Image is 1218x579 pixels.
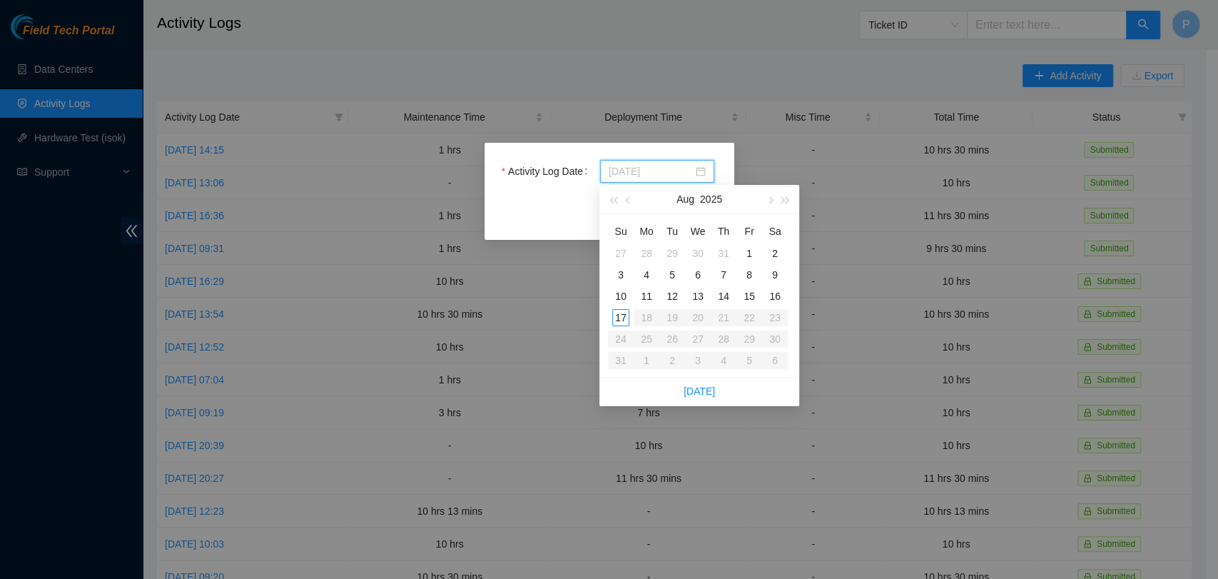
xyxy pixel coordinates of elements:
td: 2025-07-28 [634,243,659,264]
td: 2025-08-13 [685,286,711,307]
div: 4 [638,266,655,283]
div: 27 [612,245,629,262]
button: 2025 [700,185,722,213]
div: 31 [715,245,732,262]
td: 2025-08-14 [711,286,736,307]
div: 13 [689,288,706,305]
td: 2025-07-27 [608,243,634,264]
button: Aug [676,185,694,213]
div: 6 [689,266,706,283]
td: 2025-08-04 [634,264,659,286]
td: 2025-08-07 [711,264,736,286]
td: 2025-08-11 [634,286,659,307]
div: 8 [741,266,758,283]
th: Fr [736,220,762,243]
div: 5 [664,266,681,283]
th: Mo [634,220,659,243]
div: 15 [741,288,758,305]
td: 2025-08-01 [736,243,762,264]
div: 1 [741,245,758,262]
td: 2025-07-31 [711,243,736,264]
input: Activity Log Date [609,163,693,179]
div: 3 [612,266,629,283]
div: 9 [766,266,783,283]
td: 2025-08-15 [736,286,762,307]
th: We [685,220,711,243]
td: 2025-07-29 [659,243,685,264]
div: 30 [689,245,706,262]
td: 2025-08-16 [762,286,788,307]
div: 2 [766,245,783,262]
td: 2025-07-30 [685,243,711,264]
div: 28 [638,245,655,262]
td: 2025-08-03 [608,264,634,286]
label: Activity Log Date [502,160,593,183]
div: 17 [612,309,629,326]
div: 12 [664,288,681,305]
div: 10 [612,288,629,305]
a: [DATE] [684,386,715,397]
td: 2025-08-05 [659,264,685,286]
div: 7 [715,266,732,283]
td: 2025-08-09 [762,264,788,286]
td: 2025-08-08 [736,264,762,286]
th: Sa [762,220,788,243]
th: Su [608,220,634,243]
td: 2025-08-06 [685,264,711,286]
div: 14 [715,288,732,305]
div: 16 [766,288,783,305]
td: 2025-08-10 [608,286,634,307]
td: 2025-08-17 [608,307,634,328]
div: 11 [638,288,655,305]
td: 2025-08-12 [659,286,685,307]
div: 29 [664,245,681,262]
th: Tu [659,220,685,243]
td: 2025-08-02 [762,243,788,264]
th: Th [711,220,736,243]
